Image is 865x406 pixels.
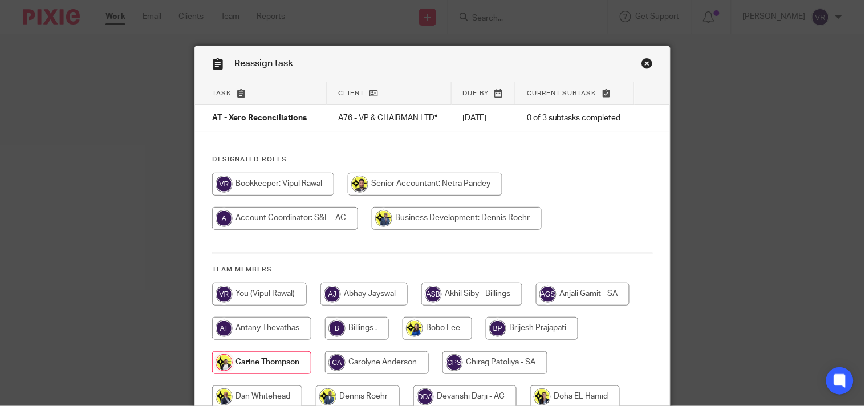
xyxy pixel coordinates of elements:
[212,115,307,123] span: AT - Xero Reconciliations
[527,90,597,96] span: Current subtask
[338,112,440,124] p: A76 - VP & CHAIRMAN LTD*
[212,155,652,164] h4: Designated Roles
[212,265,652,274] h4: Team members
[234,59,293,68] span: Reassign task
[463,90,489,96] span: Due by
[212,90,232,96] span: Task
[641,58,653,73] a: Close this dialog window
[338,90,364,96] span: Client
[463,112,504,124] p: [DATE]
[515,105,635,132] td: 0 of 3 subtasks completed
